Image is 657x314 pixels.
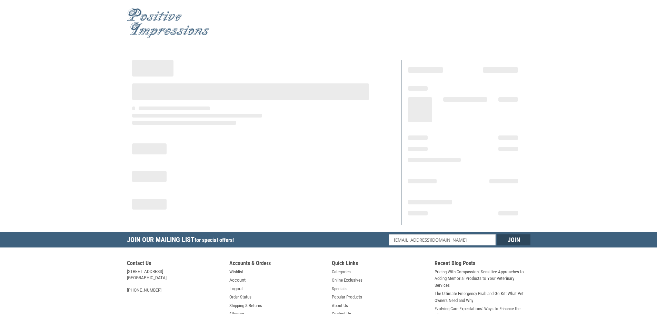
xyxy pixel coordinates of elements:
[435,290,530,304] a: The Ultimate Emergency Grab-and-Go Kit: What Pet Owners Need and Why
[497,234,530,245] input: Join
[435,260,530,269] h5: Recent Blog Posts
[195,237,234,243] span: for special offers!
[332,285,347,292] a: Specials
[127,260,223,269] h5: Contact Us
[229,302,262,309] a: Shipping & Returns
[332,302,348,309] a: About Us
[229,285,243,292] a: Logout
[127,8,210,39] img: Positive Impressions
[332,294,362,301] a: Popular Products
[229,260,325,269] h5: Accounts & Orders
[229,269,243,275] a: Wishlist
[389,234,496,245] input: Email
[229,277,246,284] a: Account
[332,269,351,275] a: Categories
[127,269,223,293] address: [STREET_ADDRESS] [GEOGRAPHIC_DATA] [PHONE_NUMBER]
[127,232,237,250] h5: Join Our Mailing List
[229,294,251,301] a: Order Status
[332,260,428,269] h5: Quick Links
[435,269,530,289] a: Pricing With Compassion: Sensitive Approaches to Adding Memorial Products to Your Veterinary Serv...
[332,277,362,284] a: Online Exclusives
